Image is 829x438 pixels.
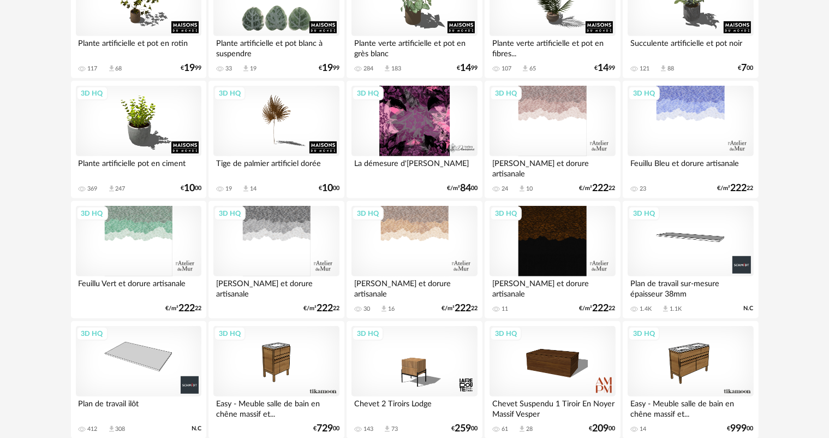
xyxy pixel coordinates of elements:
[529,65,536,73] div: 65
[502,425,508,433] div: 61
[351,36,477,58] div: Plante verte artificielle et pot en grès blanc
[490,86,522,100] div: 3D HQ
[108,64,116,73] span: Download icon
[383,425,391,433] span: Download icon
[526,425,533,433] div: 28
[184,185,195,192] span: 10
[225,185,232,193] div: 19
[593,425,609,433] span: 209
[351,156,477,178] div: La démesure d'[PERSON_NAME]
[352,206,384,221] div: 3D HQ
[502,305,508,313] div: 11
[670,305,682,313] div: 1.1K
[526,185,533,193] div: 10
[623,81,758,199] a: 3D HQ Feuillu Bleu et dorure artisanale 23 €/m²22222
[208,201,344,319] a: 3D HQ [PERSON_NAME] et dorure artisanale €/m²22222
[208,81,344,199] a: 3D HQ Tige de palmier artificiel dorée 19 Download icon 14 €1000
[593,305,609,312] span: 222
[192,425,201,433] span: N.C
[727,425,754,433] div: € 00
[447,185,478,192] div: €/m² 00
[490,156,615,178] div: [PERSON_NAME] et dorure artisanale
[502,185,508,193] div: 24
[178,305,195,312] span: 222
[391,425,398,433] div: 73
[659,64,667,73] span: Download icon
[71,81,206,199] a: 3D HQ Plante artificielle pot en ciment 369 Download icon 247 €1000
[580,185,616,192] div: €/m² 22
[661,305,670,313] span: Download icon
[351,396,477,418] div: Chevet 2 Tiroirs Lodge
[76,36,201,58] div: Plante artificielle et pot en rotin
[88,65,98,73] div: 117
[214,206,246,221] div: 3D HQ
[595,64,616,72] div: € 99
[455,305,471,312] span: 222
[623,201,758,319] a: 3D HQ Plan de travail sur-mesure épaisseur 38mm 1.4K Download icon 1.1K N.C
[250,65,257,73] div: 19
[738,64,754,72] div: € 00
[490,206,522,221] div: 3D HQ
[213,36,339,58] div: Plante artificielle et pot blanc à suspendre
[352,86,384,100] div: 3D HQ
[460,64,471,72] span: 14
[213,156,339,178] div: Tige de palmier artificiel dorée
[731,425,747,433] span: 999
[640,425,646,433] div: 14
[214,327,246,341] div: 3D HQ
[391,65,401,73] div: 183
[184,64,195,72] span: 19
[108,185,116,193] span: Download icon
[319,64,339,72] div: € 99
[451,425,478,433] div: € 00
[88,185,98,193] div: 369
[71,201,206,319] a: 3D HQ Feuillu Vert et dorure artisanale €/m²22222
[108,425,116,433] span: Download icon
[181,64,201,72] div: € 99
[598,64,609,72] span: 14
[380,305,388,313] span: Download icon
[76,206,108,221] div: 3D HQ
[442,305,478,312] div: €/m² 22
[485,201,620,319] a: 3D HQ [PERSON_NAME] et dorure artisanale 11 €/m²22222
[213,396,339,418] div: Easy - Meuble salle de bain en chêne massif et...
[88,425,98,433] div: 412
[322,64,333,72] span: 19
[718,185,754,192] div: €/m² 22
[351,276,477,298] div: [PERSON_NAME] et dorure artisanale
[640,65,649,73] div: 121
[521,64,529,73] span: Download icon
[242,185,250,193] span: Download icon
[363,305,370,313] div: 30
[213,276,339,298] div: [PERSON_NAME] et dorure artisanale
[628,276,753,298] div: Plan de travail sur-mesure épaisseur 38mm
[250,185,257,193] div: 14
[640,305,652,313] div: 1.4K
[457,64,478,72] div: € 99
[580,305,616,312] div: €/m² 22
[116,65,122,73] div: 68
[76,156,201,178] div: Plante artificielle pot en ciment
[363,65,373,73] div: 284
[744,305,754,312] span: N.C
[455,425,471,433] span: 259
[490,327,522,341] div: 3D HQ
[313,425,339,433] div: € 00
[322,185,333,192] span: 10
[181,185,201,192] div: € 00
[628,156,753,178] div: Feuillu Bleu et dorure artisanale
[347,81,482,199] a: 3D HQ La démesure d'[PERSON_NAME] €/m²8400
[490,36,615,58] div: Plante verte artificielle et pot en fibres...
[628,86,660,100] div: 3D HQ
[76,327,108,341] div: 3D HQ
[76,276,201,298] div: Feuillu Vert et dorure artisanale
[589,425,616,433] div: € 00
[593,185,609,192] span: 222
[214,86,246,100] div: 3D HQ
[518,185,526,193] span: Download icon
[319,185,339,192] div: € 00
[640,185,646,193] div: 23
[742,64,747,72] span: 7
[388,305,395,313] div: 16
[317,305,333,312] span: 222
